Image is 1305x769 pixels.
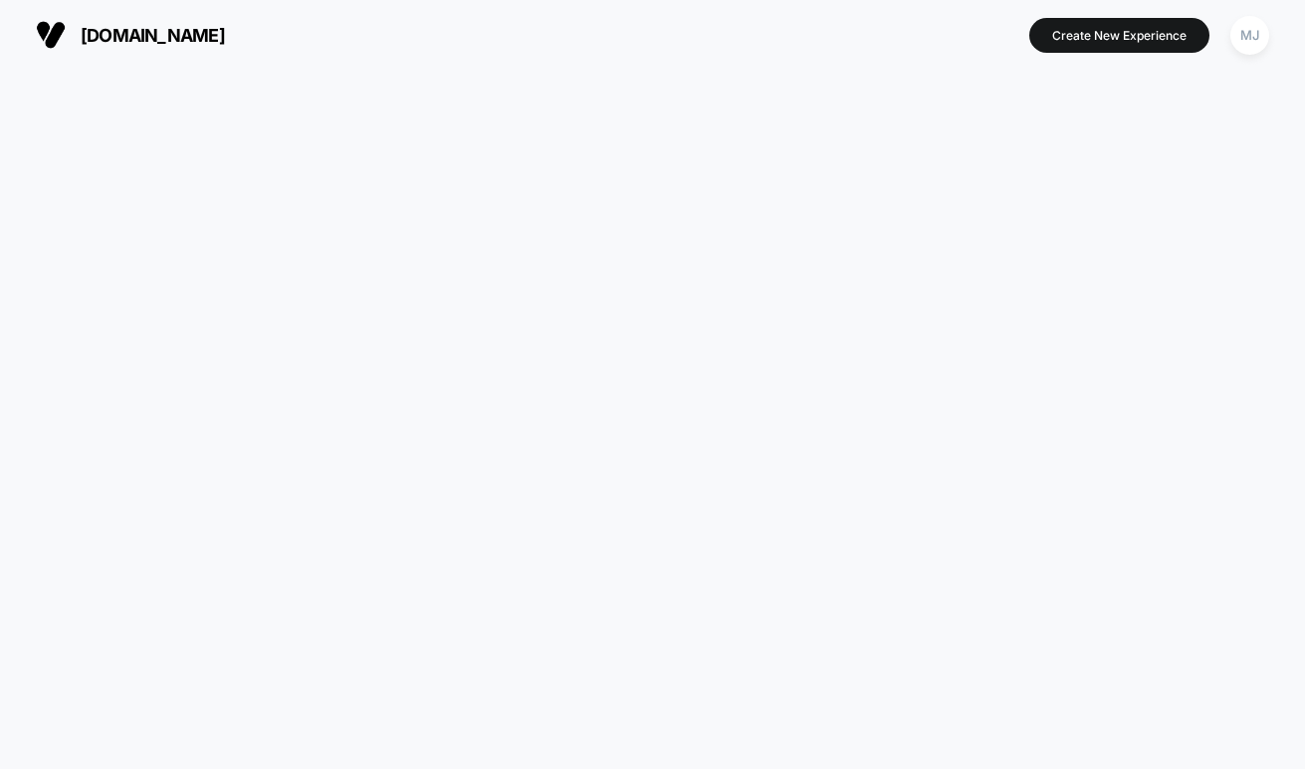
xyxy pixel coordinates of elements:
button: [DOMAIN_NAME] [30,19,231,51]
div: MJ [1230,16,1269,55]
img: Visually logo [36,20,66,50]
button: MJ [1224,15,1275,56]
button: Create New Experience [1029,18,1209,53]
span: [DOMAIN_NAME] [81,25,225,46]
